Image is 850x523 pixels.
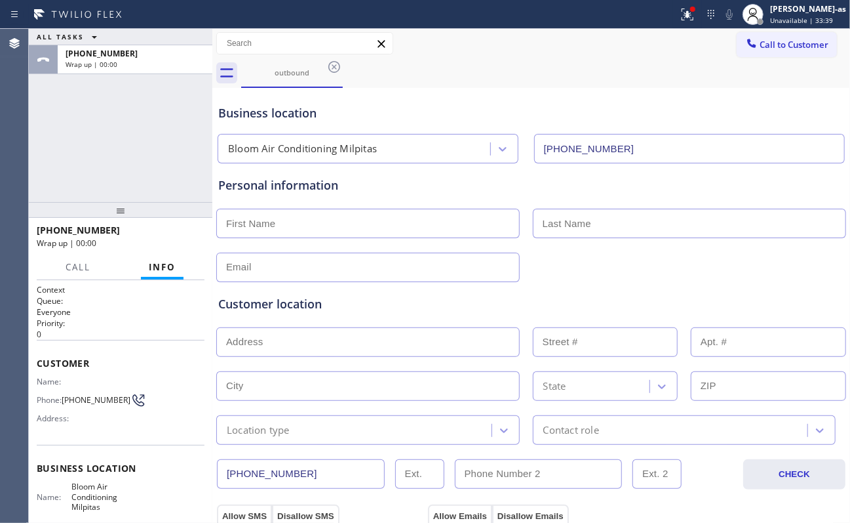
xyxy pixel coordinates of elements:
div: [PERSON_NAME]-as [770,3,846,14]
button: Mute [720,5,739,24]
div: outbound [242,68,341,77]
input: Last Name [533,209,847,238]
input: Apt. # [691,327,846,357]
input: Phone Number [534,134,845,163]
input: City [216,371,520,401]
span: Customer [37,357,204,369]
span: [PHONE_NUMBER] [37,224,120,236]
button: CHECK [743,459,846,490]
input: Address [216,327,520,357]
span: ALL TASKS [37,32,84,41]
input: First Name [216,209,520,238]
input: Phone Number 2 [455,459,623,489]
input: Email [216,253,520,282]
input: Street # [533,327,678,357]
input: Search [217,33,393,54]
span: [PHONE_NUMBER] [62,395,130,405]
div: Bloom Air Conditioning Milpitas [228,142,377,157]
div: Customer location [218,295,844,313]
span: Wrap up | 00:00 [37,238,96,249]
span: Address: [37,413,71,423]
button: ALL TASKS [29,29,110,45]
span: Bloom Air Conditioning Milpitas [71,482,137,512]
input: Ext. 2 [632,459,682,489]
span: Wrap up | 00:00 [66,60,117,69]
div: Contact role [543,423,599,438]
span: [PHONE_NUMBER] [66,48,138,59]
span: Unavailable | 33:39 [770,16,833,25]
div: Business location [218,104,844,122]
input: ZIP [691,371,846,401]
p: Everyone [37,306,204,318]
p: 0 [37,329,204,340]
div: State [543,379,566,394]
h1: Context [37,284,204,295]
span: Info [149,261,176,273]
span: Call to Customer [760,39,828,51]
span: Phone: [37,395,62,405]
span: Business location [37,462,204,474]
input: Ext. [395,459,444,489]
button: Info [141,255,184,280]
h2: Priority: [37,318,204,329]
div: Personal information [218,177,844,194]
div: Location type [227,423,290,438]
input: Phone Number [217,459,385,489]
span: Name: [37,377,71,387]
h2: Queue: [37,295,204,306]
button: Call to Customer [737,32,837,57]
button: Call [58,255,98,280]
span: Call [66,261,90,273]
span: Name: [37,492,71,502]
